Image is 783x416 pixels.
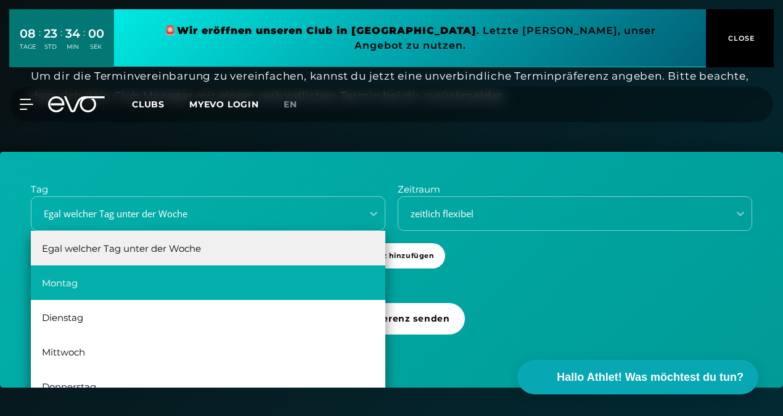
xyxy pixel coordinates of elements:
div: : [83,26,85,59]
span: en [284,99,297,110]
a: +Präferenz hinzufügen [333,243,451,291]
span: CLOSE [725,33,755,44]
div: : [60,26,62,59]
div: Mittwoch [31,335,385,369]
a: Terminpräferenz senden [313,303,469,357]
div: MIN [65,43,80,51]
div: 34 [65,25,80,43]
p: Tag [31,183,385,197]
button: Hallo Athlet! Was möchtest du tun? [517,360,758,394]
button: CLOSE [706,9,774,67]
div: Egal welcher Tag unter der Woche [31,231,385,265]
span: Clubs [132,99,165,110]
div: 00 [88,25,104,43]
div: TAGE [20,43,36,51]
div: SEK [88,43,104,51]
span: Hallo Athlet! Was möchtest du tun? [557,369,744,386]
p: Zeitraum [398,183,752,197]
div: zeitlich flexibel [400,207,720,221]
span: + Präferenz hinzufügen [344,251,435,261]
a: Clubs [132,98,189,110]
div: STD [44,43,57,51]
a: en [284,98,312,112]
div: Montag [31,265,385,300]
a: MYEVO LOGIN [189,99,259,110]
div: 08 [20,25,36,43]
div: 23 [44,25,57,43]
div: Egal welcher Tag unter der Woche [33,207,353,221]
div: : [39,26,41,59]
div: Dienstag [31,300,385,335]
span: Terminpräferenz senden [328,312,449,325]
div: Donnerstag [31,369,385,404]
